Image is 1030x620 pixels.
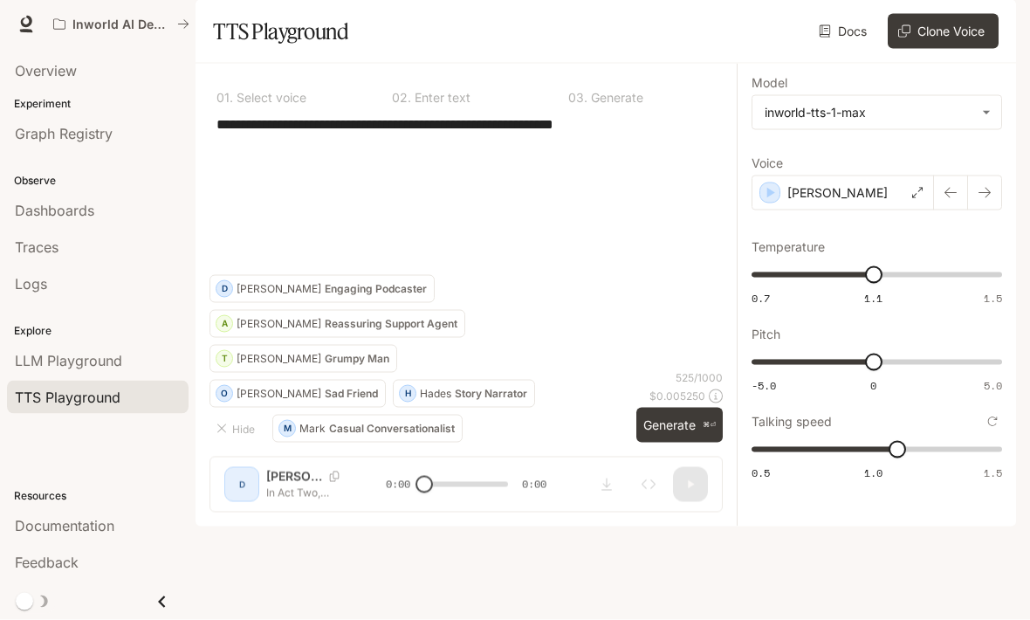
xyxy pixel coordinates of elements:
[400,380,415,408] div: H
[703,420,716,431] p: ⌘⏎
[325,354,389,364] p: Grumpy Man
[752,378,776,393] span: -5.0
[752,77,787,89] p: Model
[752,291,770,306] span: 0.7
[325,319,457,329] p: Reassuring Support Agent
[213,14,348,49] h1: TTS Playground
[216,275,232,303] div: D
[752,416,832,428] p: Talking speed
[45,7,197,42] button: All workspaces
[325,389,378,399] p: Sad Friend
[216,345,232,373] div: T
[393,380,535,408] button: HHadesStory Narrator
[752,96,1001,129] div: inworld-tts-1-max
[237,389,321,399] p: [PERSON_NAME]
[279,415,295,443] div: M
[983,412,1002,431] button: Reset to default
[209,380,386,408] button: O[PERSON_NAME]Sad Friend
[216,310,232,338] div: A
[765,104,973,121] div: inworld-tts-1-max
[455,389,527,399] p: Story Narrator
[787,184,888,202] p: [PERSON_NAME]
[209,415,265,443] button: Hide
[237,354,321,364] p: [PERSON_NAME]
[636,408,723,444] button: Generate⌘⏎
[233,92,306,104] p: Select voice
[216,380,232,408] div: O
[209,345,397,373] button: T[PERSON_NAME]Grumpy Man
[216,92,233,104] p: 0 1 .
[864,291,882,306] span: 1.1
[209,310,465,338] button: A[PERSON_NAME]Reassuring Support Agent
[888,14,999,49] button: Clone Voice
[864,465,882,480] span: 1.0
[752,241,825,253] p: Temperature
[272,415,463,443] button: MMarkCasual Conversationalist
[299,424,326,434] p: Mark
[237,284,321,294] p: [PERSON_NAME]
[420,389,451,399] p: Hades
[752,157,783,169] p: Voice
[815,14,874,49] a: Docs
[72,17,170,32] p: Inworld AI Demos
[984,378,1002,393] span: 5.0
[325,284,427,294] p: Engaging Podcaster
[752,465,770,480] span: 0.5
[411,92,470,104] p: Enter text
[984,291,1002,306] span: 1.5
[237,319,321,329] p: [PERSON_NAME]
[752,328,780,341] p: Pitch
[392,92,411,104] p: 0 2 .
[984,465,1002,480] span: 1.5
[587,92,643,104] p: Generate
[329,424,455,434] p: Casual Conversationalist
[568,92,587,104] p: 0 3 .
[870,378,876,393] span: 0
[209,275,435,303] button: D[PERSON_NAME]Engaging Podcaster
